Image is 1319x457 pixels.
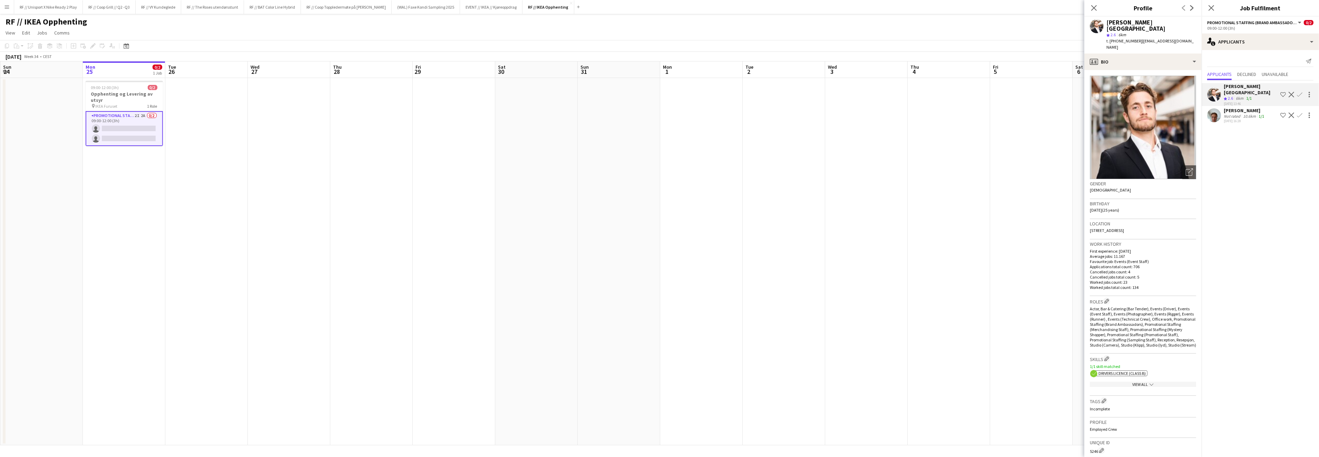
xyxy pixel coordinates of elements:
[22,30,30,36] span: Edit
[1090,280,1196,285] p: Worked jobs count: 23
[251,64,260,70] span: Wed
[181,0,244,14] button: RF // The Roses utendørsstunt
[1224,114,1242,119] div: Not rated
[662,68,672,76] span: 1
[416,64,421,70] span: Fri
[86,91,163,103] h3: Opphenting og Levering av utsyr
[37,30,47,36] span: Jobs
[1224,107,1266,114] div: [PERSON_NAME]
[1090,298,1196,305] h3: Roles
[910,64,919,70] span: Thu
[1090,181,1196,187] h3: Gender
[1090,306,1196,348] span: Actor, Bar & Catering (Bar Tender), Events (Driver), Events (Event Staff), Events (Photographer),...
[1106,38,1142,43] span: t. [PHONE_NUMBER]
[1224,83,1278,96] div: [PERSON_NAME][GEOGRAPHIC_DATA]
[85,68,95,76] span: 25
[392,0,460,14] button: (WAL) Faxe Kondi Sampling 2025
[1075,64,1083,70] span: Sat
[1237,72,1256,77] span: Declined
[1090,355,1196,362] h3: Skills
[1228,96,1233,101] span: 2.6
[414,68,421,76] span: 29
[1090,201,1196,207] h3: Birthday
[153,65,162,70] span: 0/2
[136,0,181,14] button: RF // VY Kundeglede
[1224,119,1266,123] div: [DATE] 16:28
[1090,397,1196,405] h3: Tags
[909,68,919,76] span: 4
[1090,447,1196,454] div: 5246
[1246,96,1252,101] app-skills-label: 1/1
[168,64,176,70] span: Tue
[51,28,72,37] a: Comms
[167,68,176,76] span: 26
[1234,96,1245,101] div: 6km
[1117,32,1127,37] span: 6km
[579,68,589,76] span: 31
[34,28,50,37] a: Jobs
[1090,264,1196,269] p: Applications total count: 706
[1207,20,1302,25] button: Promotional Staffing (Brand Ambassadors)
[1090,382,1196,387] div: View All
[3,64,11,70] span: Sun
[332,68,342,76] span: 28
[1090,285,1196,290] p: Worked jobs total count: 134
[54,30,70,36] span: Comms
[497,68,506,76] span: 30
[663,64,672,70] span: Mon
[992,68,998,76] span: 5
[301,0,392,14] button: RF // Coop Toppledermøte på [PERSON_NAME]
[1090,254,1196,259] p: Average jobs: 11.167
[1090,187,1131,193] span: [DEMOGRAPHIC_DATA]
[1106,38,1194,50] span: | [EMAIL_ADDRESS][DOMAIN_NAME]
[1090,439,1196,446] h3: Unique ID
[1074,68,1083,76] span: 6
[1090,228,1124,233] span: [STREET_ADDRESS]
[1106,19,1196,32] div: [PERSON_NAME][GEOGRAPHIC_DATA]
[6,30,15,36] span: View
[333,64,342,70] span: Thu
[83,0,136,14] button: RF // Coop Grill // Q2 -Q3
[1090,76,1196,179] img: Crew avatar or photo
[744,68,753,76] span: 2
[1090,364,1196,369] p: 1/1 skill matched
[1202,3,1319,12] h3: Job Fulfilment
[1207,72,1232,77] span: Applicants
[6,17,87,27] h1: RF // IKEA Opphenting
[23,54,40,59] span: Week 34
[745,64,753,70] span: Tue
[498,64,506,70] span: Sat
[1090,419,1196,425] h3: Profile
[460,0,522,14] button: EVENT // IKEA // Kjøreoppdrag
[1111,32,1116,37] span: 2.6
[19,28,33,37] a: Edit
[580,64,589,70] span: Sun
[1090,269,1196,274] p: Cancelled jobs count: 4
[1202,33,1319,50] div: Applicants
[1084,3,1202,12] h3: Profile
[1098,371,1146,376] span: Drivers Licence (Class B)
[522,0,574,14] button: RF // IKEA Opphenting
[1259,114,1264,119] app-skills-label: 1/1
[1090,274,1196,280] p: Cancelled jobs total count: 5
[1090,221,1196,227] h3: Location
[1090,241,1196,247] h3: Work history
[6,53,21,60] div: [DATE]
[1090,259,1196,264] p: Favourite job: Events (Event Staff)
[43,54,52,59] div: CEST
[1262,72,1288,77] span: Unavailable
[1207,20,1297,25] span: Promotional Staffing (Brand Ambassadors)
[148,85,157,90] span: 0/2
[153,70,162,76] div: 1 Job
[1224,101,1278,106] div: [DATE] 13:46
[1182,165,1196,179] div: Open photos pop-in
[827,68,837,76] span: 3
[1090,207,1119,213] span: [DATE] (25 years)
[14,0,83,14] button: RF // Unisport X Nike Ready 2 Play
[86,81,163,146] app-job-card: 09:00-12:00 (3h)0/2Opphenting og Levering av utsyr IKEA Furuset1 RolePromotional Staffing (Brand ...
[1084,54,1202,70] div: Bio
[1242,114,1257,119] div: 10.6km
[96,104,118,109] span: IKEA Furuset
[1304,20,1313,25] span: 0/2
